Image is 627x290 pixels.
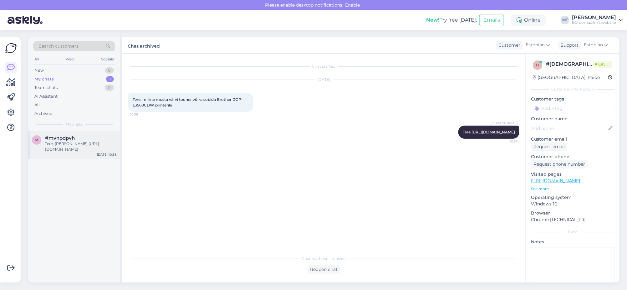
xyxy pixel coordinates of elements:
div: 0 [105,85,114,91]
div: Web [65,55,76,63]
p: Windows 10 [531,201,614,207]
div: [PERSON_NAME] [572,15,616,20]
b: New! [426,17,440,23]
span: #mvnpdpvh [45,135,75,141]
div: 1 [106,76,114,82]
span: Estonian [526,42,545,49]
p: See more ... [531,186,614,192]
div: New [34,67,44,74]
div: Büroomaailm's website [572,20,616,25]
p: Chrome [TECHNICAL_ID] [531,216,614,223]
span: My chats [66,122,83,127]
p: Customer name [531,116,614,122]
div: Socials [100,55,115,63]
span: Estonian [584,42,603,49]
p: Visited pages [531,171,614,178]
div: Archived [34,111,53,117]
span: h [536,63,539,67]
div: My chats [34,76,54,82]
span: Tere, milline musta värvi tooner võiks sobida Brother DCP-L3560CDW printerile [133,97,243,107]
div: Try free [DATE]: [426,16,477,24]
label: Chat archived [128,41,160,49]
p: Browser [531,210,614,216]
input: Add a tag [531,104,614,113]
button: Emails [479,14,504,26]
div: AI Assistant [34,93,58,100]
p: Customer tags [531,96,614,102]
div: Request email [531,142,567,151]
span: m [35,137,38,142]
span: 10:35 [130,112,154,117]
p: Notes [531,239,614,245]
div: [DATE] 10:38 [97,152,116,157]
img: Askly Logo [5,42,17,54]
a: [PERSON_NAME]Büroomaailm's website [572,15,623,25]
span: Search customers [39,43,79,49]
span: Tere. [463,130,515,134]
p: Customer phone [531,153,614,160]
div: 0 [105,67,114,74]
div: Extra [531,229,614,235]
span: 10:36 [494,139,517,144]
div: Support [558,42,579,49]
span: Enable [344,2,362,8]
div: Tere. [PERSON_NAME] [URL][DOMAIN_NAME] [45,141,116,152]
span: Online [593,61,613,68]
input: Add name [531,125,607,132]
span: [PERSON_NAME] [491,121,517,125]
p: Operating system [531,194,614,201]
div: [GEOGRAPHIC_DATA], Paide [533,74,600,81]
div: All [33,55,40,63]
div: Team chats [34,85,58,91]
div: Online [512,14,546,26]
div: # [DEMOGRAPHIC_DATA] [546,60,593,68]
span: Chat has been archived [302,256,346,262]
a: [URL][DOMAIN_NAME] [531,178,580,184]
div: All [34,102,40,108]
div: Customer information [531,86,614,92]
div: Customer [496,42,520,49]
div: Chat started [128,64,519,69]
p: Customer email [531,136,614,142]
a: [URL][DOMAIN_NAME] [472,130,515,134]
div: [DATE] [128,77,519,82]
div: MT [561,16,569,24]
div: Reopen chat [308,265,340,274]
div: Request phone number [531,160,588,168]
